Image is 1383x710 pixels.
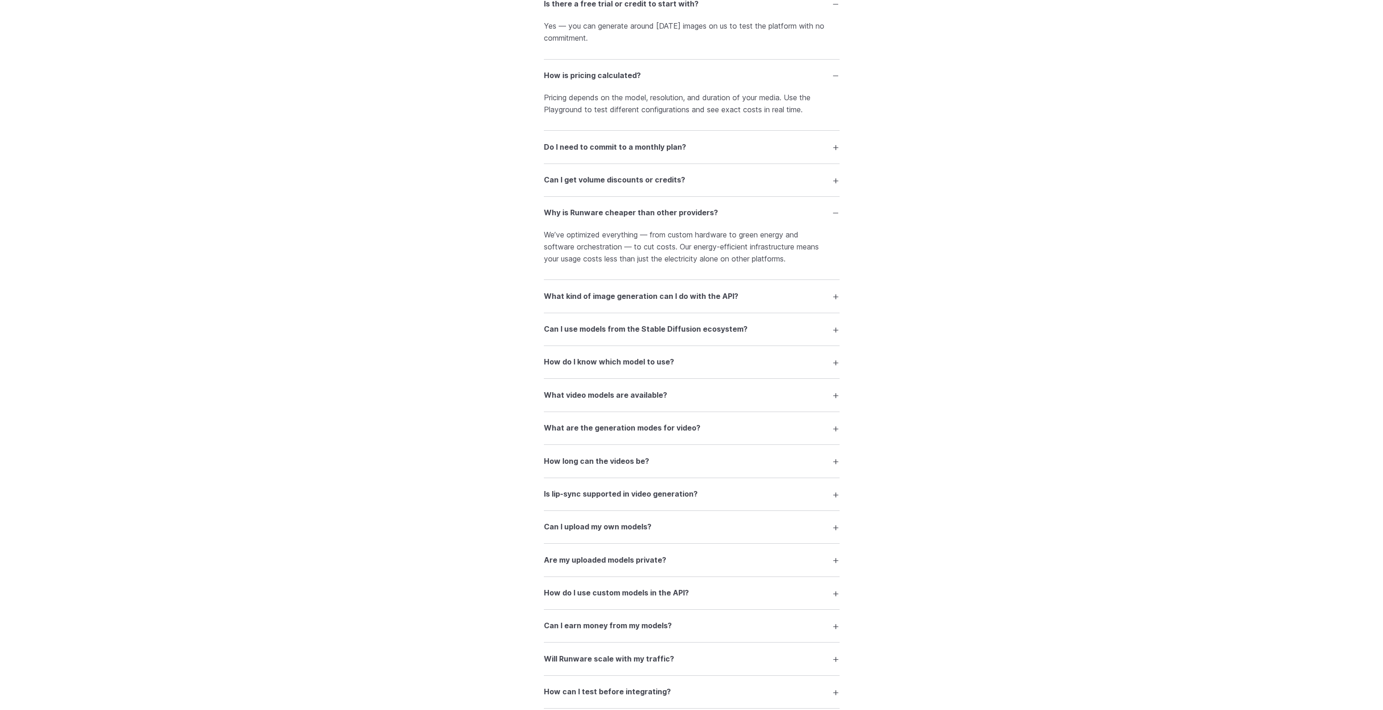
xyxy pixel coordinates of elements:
[544,584,840,602] summary: How do I use custom models in the API?
[544,485,840,503] summary: Is lip-sync supported in video generation?
[544,488,698,500] h3: Is lip-sync supported in video generation?
[544,587,689,599] h3: How do I use custom models in the API?
[544,356,674,368] h3: How do I know which model to use?
[544,67,840,85] summary: How is pricing calculated?
[544,70,641,82] h3: How is pricing calculated?
[544,386,840,404] summary: What video models are available?
[544,521,652,533] h3: Can I upload my own models?
[544,554,666,566] h3: Are my uploaded models private?
[544,617,840,635] summary: Can I earn money from my models?
[544,207,718,219] h3: Why is Runware cheaper than other providers?
[544,452,840,470] summary: How long can the videos be?
[544,141,686,153] h3: Do I need to commit to a monthly plan?
[544,455,649,467] h3: How long can the videos be?
[544,650,840,668] summary: Will Runware scale with my traffic?
[544,287,840,305] summary: What kind of image generation can I do with the API?
[544,353,840,371] summary: How do I know which model to use?
[544,620,672,632] h3: Can I earn money from my models?
[544,291,738,303] h3: What kind of image generation can I do with the API?
[544,174,685,186] h3: Can I get volume discounts or credits?
[544,229,840,265] p: We’ve optimized everything — from custom hardware to green energy and software orchestration — to...
[544,653,674,665] h3: Will Runware scale with my traffic?
[544,683,840,701] summary: How can I test before integrating?
[544,323,748,335] h3: Can I use models from the Stable Diffusion ecosystem?
[544,171,840,189] summary: Can I get volume discounts or credits?
[544,389,667,401] h3: What video models are available?
[544,686,671,698] h3: How can I test before integrating?
[544,551,840,569] summary: Are my uploaded models private?
[544,138,840,156] summary: Do I need to commit to a monthly plan?
[544,422,701,434] h3: What are the generation modes for video?
[544,321,840,338] summary: Can I use models from the Stable Diffusion ecosystem?
[544,204,840,222] summary: Why is Runware cheaper than other providers?
[544,419,840,437] summary: What are the generation modes for video?
[544,20,840,44] p: Yes — you can generate around [DATE] images on us to test the platform with no commitment.
[544,518,840,536] summary: Can I upload my own models?
[544,92,840,115] p: Pricing depends on the model, resolution, and duration of your media. Use the Playground to test ...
